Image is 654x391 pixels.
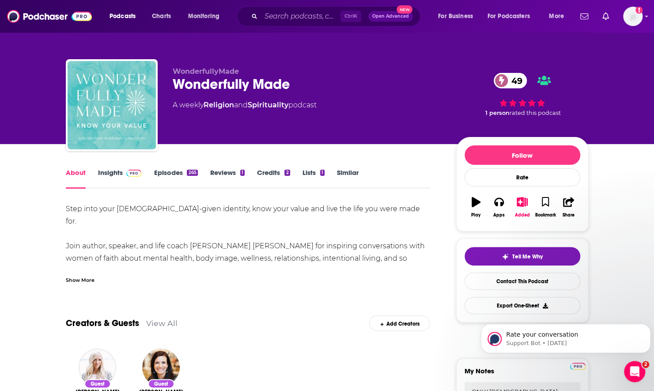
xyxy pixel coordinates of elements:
img: Podchaser Pro [126,170,142,177]
input: Search podcasts, credits, & more... [261,9,340,23]
div: Rate [465,168,580,186]
span: Logged in as nwierenga [623,7,643,26]
button: Apps [488,191,510,223]
button: Follow [465,145,580,165]
label: My Notes [465,367,580,382]
a: 49 [494,73,527,88]
a: Creators & Guests [66,318,139,329]
button: Share [557,191,580,223]
span: 2 [642,361,649,368]
a: Contact This Podcast [465,273,580,290]
a: InsightsPodchaser Pro [98,168,142,189]
a: Episodes265 [154,168,197,189]
span: 49 [503,73,527,88]
div: Guest [84,379,111,388]
span: Monitoring [188,10,219,23]
button: open menu [103,9,147,23]
div: Bookmark [535,213,556,218]
a: Similar [337,168,359,189]
a: Charts [146,9,176,23]
span: Open Advanced [372,14,409,19]
button: open menu [182,9,231,23]
a: About [66,168,86,189]
div: 2 [284,170,290,176]
button: Bookmark [534,191,557,223]
a: Religion [204,101,234,109]
div: Play [471,213,480,218]
a: Spirituality [248,101,288,109]
a: Reviews1 [210,168,245,189]
a: Lists1 [302,168,325,189]
button: open menu [482,9,543,23]
div: Apps [493,213,505,218]
img: Podchaser - Follow, Share and Rate Podcasts [7,8,92,25]
div: 49 1 personrated this podcast [456,67,589,122]
div: Added [515,213,530,218]
button: Play [465,191,488,223]
img: Ellie Holcomb [79,349,116,386]
img: Wonderfully Made [68,61,156,149]
a: Show notifications dropdown [599,9,612,24]
span: 1 person [485,110,510,116]
div: 265 [187,170,197,176]
button: Export One-Sheet [465,297,580,314]
div: Share [563,213,575,218]
div: 1 [320,170,325,176]
a: Show notifications dropdown [577,9,592,24]
div: 1 [240,170,245,176]
span: and [234,101,248,109]
span: For Business [438,10,473,23]
span: rated this podcast [510,110,561,116]
span: More [549,10,564,23]
img: Rachel Cruze [142,349,180,386]
span: New [397,5,412,14]
button: open menu [432,9,484,23]
div: A weekly podcast [173,100,317,110]
iframe: Intercom notifications message [477,305,654,367]
svg: Add a profile image [635,7,643,14]
button: Open AdvancedNew [368,11,413,22]
span: For Podcasters [488,10,530,23]
span: WonderfullyMade [173,67,239,76]
div: Search podcasts, credits, & more... [245,6,429,27]
img: User Profile [623,7,643,26]
a: Get this podcast via API [476,330,568,351]
a: Credits2 [257,168,290,189]
iframe: Intercom live chat [624,361,645,382]
button: tell me why sparkleTell Me Why [465,247,580,266]
span: Tell Me Why [512,253,543,260]
div: Add Creators [369,315,430,331]
span: Ctrl K [340,11,361,22]
button: Added [510,191,533,223]
a: View All [146,319,178,328]
span: Podcasts [110,10,136,23]
button: open menu [543,9,575,23]
div: Guest [148,379,174,388]
span: Charts [152,10,171,23]
button: Show profile menu [623,7,643,26]
img: tell me why sparkle [502,253,509,260]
